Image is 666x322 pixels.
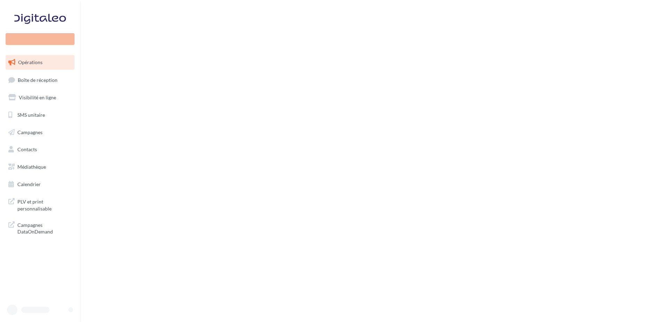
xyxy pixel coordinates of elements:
[4,217,76,238] a: Campagnes DataOnDemand
[17,129,42,135] span: Campagnes
[6,33,75,45] div: Nouvelle campagne
[4,72,76,87] a: Boîte de réception
[4,142,76,157] a: Contacts
[4,55,76,70] a: Opérations
[4,125,76,140] a: Campagnes
[19,94,56,100] span: Visibilité en ligne
[17,220,72,235] span: Campagnes DataOnDemand
[4,194,76,215] a: PLV et print personnalisable
[17,164,46,170] span: Médiathèque
[17,197,72,212] span: PLV et print personnalisable
[17,146,37,152] span: Contacts
[18,59,42,65] span: Opérations
[4,90,76,105] a: Visibilité en ligne
[4,108,76,122] a: SMS unitaire
[17,112,45,118] span: SMS unitaire
[18,77,57,83] span: Boîte de réception
[4,177,76,192] a: Calendrier
[17,181,41,187] span: Calendrier
[4,160,76,174] a: Médiathèque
